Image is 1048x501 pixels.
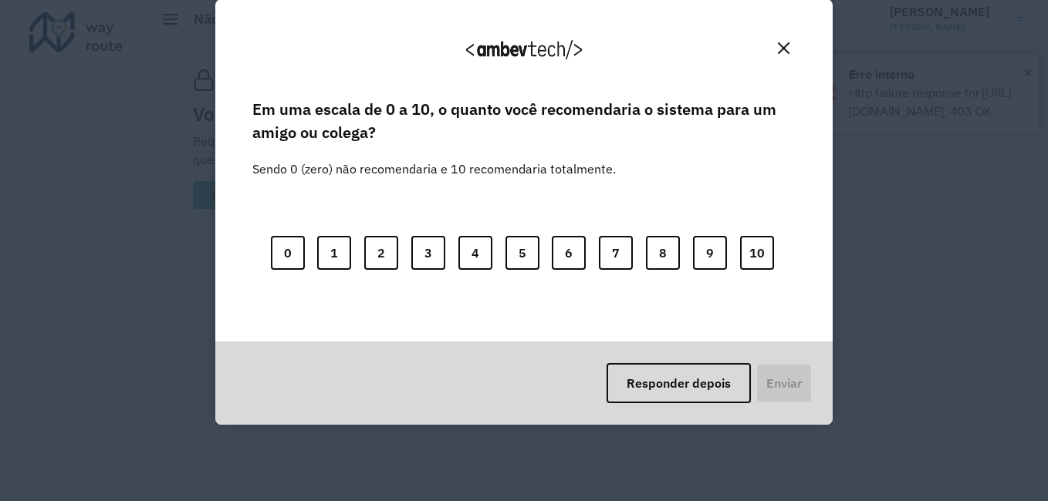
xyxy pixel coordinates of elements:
[646,236,680,270] button: 8
[505,236,539,270] button: 5
[778,42,789,54] img: Close
[317,236,351,270] button: 1
[693,236,727,270] button: 9
[599,236,633,270] button: 7
[271,236,305,270] button: 0
[458,236,492,270] button: 4
[740,236,774,270] button: 10
[252,141,616,178] label: Sendo 0 (zero) não recomendaria e 10 recomendaria totalmente.
[411,236,445,270] button: 3
[772,36,796,60] button: Close
[607,363,751,403] button: Responder depois
[552,236,586,270] button: 6
[252,98,796,145] label: Em uma escala de 0 a 10, o quanto você recomendaria o sistema para um amigo ou colega?
[466,40,582,59] img: Logo Ambevtech
[364,236,398,270] button: 2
